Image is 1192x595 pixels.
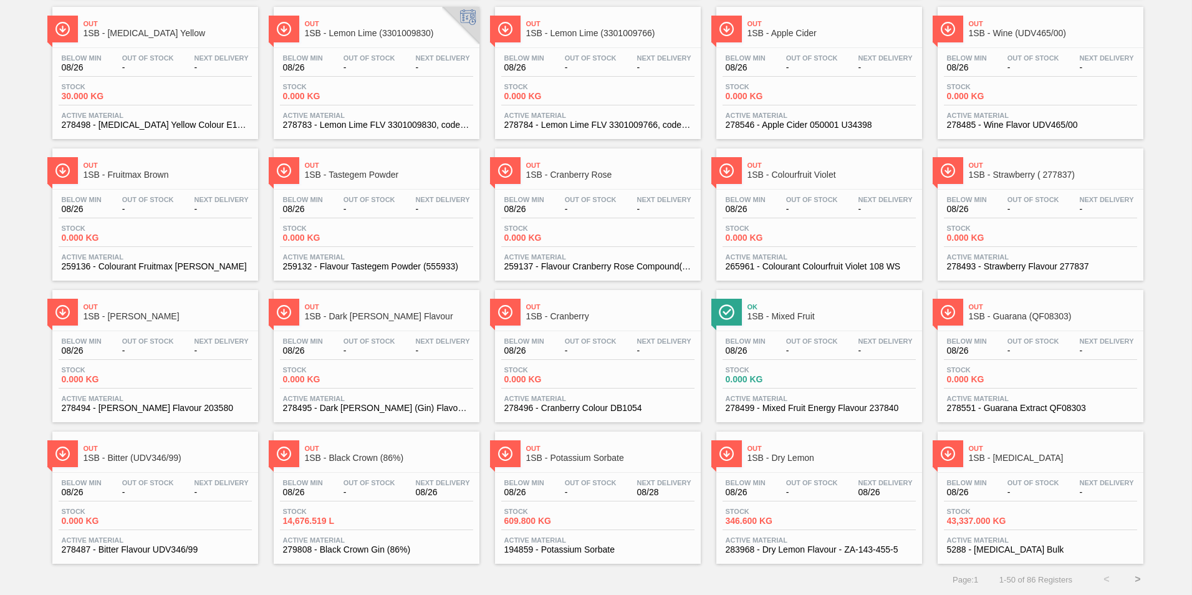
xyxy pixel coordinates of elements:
[726,346,766,356] span: 08/26
[62,545,249,554] span: 278487 - Bitter Flavour UDV346/99
[969,29,1137,38] span: 1SB - Wine (UDV465/00)
[416,54,470,62] span: Next Delivery
[947,536,1134,544] span: Active Material
[283,63,323,72] span: 08/26
[504,479,544,486] span: Below Min
[283,54,323,62] span: Below Min
[565,479,617,486] span: Out Of Stock
[719,21,734,37] img: Ícone
[947,233,1034,243] span: 0.000 KG
[947,253,1134,261] span: Active Material
[707,139,928,281] a: ÍconeOut1SB - Colourfruit VioletBelow Min08/26Out Of Stock-Next Delivery-Stock0.000 KGActive Mate...
[504,545,691,554] span: 194859 - Potassium Sorbate
[55,21,70,37] img: Ícone
[947,92,1034,101] span: 0.000 KG
[637,196,691,203] span: Next Delivery
[62,516,149,526] span: 0.000 KG
[504,395,691,402] span: Active Material
[747,20,916,27] span: Out
[997,575,1072,584] span: 1 - 50 of 86 Registers
[747,445,916,452] span: Out
[62,536,249,544] span: Active Material
[947,516,1034,526] span: 43,337.000 KG
[283,225,370,232] span: Stock
[858,479,913,486] span: Next Delivery
[504,120,691,130] span: 278784 - Lemon Lime FLV 3301009766, code QL30628
[195,54,249,62] span: Next Delivery
[947,112,1134,119] span: Active Material
[283,395,470,402] span: Active Material
[1007,54,1059,62] span: Out Of Stock
[62,83,149,90] span: Stock
[62,479,102,486] span: Below Min
[497,21,513,37] img: Ícone
[707,422,928,564] a: ÍconeOut1SB - Dry LemonBelow Min08/26Out Of Stock-Next Delivery08/26Stock346.600 KGActive Materia...
[969,453,1137,463] span: 1SB - Dextrose
[969,303,1137,311] span: Out
[1007,479,1059,486] span: Out Of Stock
[565,196,617,203] span: Out Of Stock
[122,63,174,72] span: -
[969,20,1137,27] span: Out
[726,479,766,486] span: Below Min
[84,453,252,463] span: 1SB - Bitter (UDV346/99)
[344,346,395,356] span: -
[726,92,813,101] span: 0.000 KG
[1080,63,1134,72] span: -
[283,375,370,384] span: 0.000 KG
[858,63,913,72] span: -
[276,446,292,462] img: Ícone
[62,366,149,374] span: Stock
[726,196,766,203] span: Below Min
[947,83,1034,90] span: Stock
[416,479,470,486] span: Next Delivery
[637,337,691,345] span: Next Delivery
[1007,196,1059,203] span: Out Of Stock
[122,196,174,203] span: Out Of Stock
[264,422,486,564] a: ÍconeOut1SB - Black Crown (86%)Below Min08/26Out Of Stock-Next Delivery08/26Stock14,676.519 LActi...
[84,312,252,321] span: 1SB - Rasberry
[62,346,102,356] span: 08/26
[786,337,838,345] span: Out Of Stock
[858,54,913,62] span: Next Delivery
[305,29,473,38] span: 1SB - Lemon Lime (3301009830)
[940,163,956,178] img: Ícone
[504,366,592,374] span: Stock
[416,205,470,214] span: -
[947,488,987,497] span: 08/26
[719,304,734,320] img: Ícone
[726,120,913,130] span: 278546 - Apple Cider 050001 U34398
[195,346,249,356] span: -
[707,281,928,422] a: ÍconeOk1SB - Mixed FruitBelow Min08/26Out Of Stock-Next Delivery-Stock0.000 KGActive Material2784...
[497,304,513,320] img: Ícone
[565,488,617,497] span: -
[283,83,370,90] span: Stock
[283,233,370,243] span: 0.000 KG
[344,54,395,62] span: Out Of Stock
[504,262,691,271] span: 259137 - Flavour Cranberry Rose Compound(575552T)
[416,337,470,345] span: Next Delivery
[62,233,149,243] span: 0.000 KG
[283,536,470,544] span: Active Material
[858,205,913,214] span: -
[305,445,473,452] span: Out
[526,162,695,169] span: Out
[305,170,473,180] span: 1SB - Tastegem Powder
[947,225,1034,232] span: Stock
[504,233,592,243] span: 0.000 KG
[947,366,1034,374] span: Stock
[62,54,102,62] span: Below Min
[747,312,916,321] span: 1SB - Mixed Fruit
[416,196,470,203] span: Next Delivery
[719,446,734,462] img: Ícone
[276,163,292,178] img: Ícone
[947,337,987,345] span: Below Min
[726,112,913,119] span: Active Material
[969,162,1137,169] span: Out
[276,304,292,320] img: Ícone
[62,337,102,345] span: Below Min
[504,63,544,72] span: 08/26
[84,445,252,452] span: Out
[416,488,470,497] span: 08/26
[497,446,513,462] img: Ícone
